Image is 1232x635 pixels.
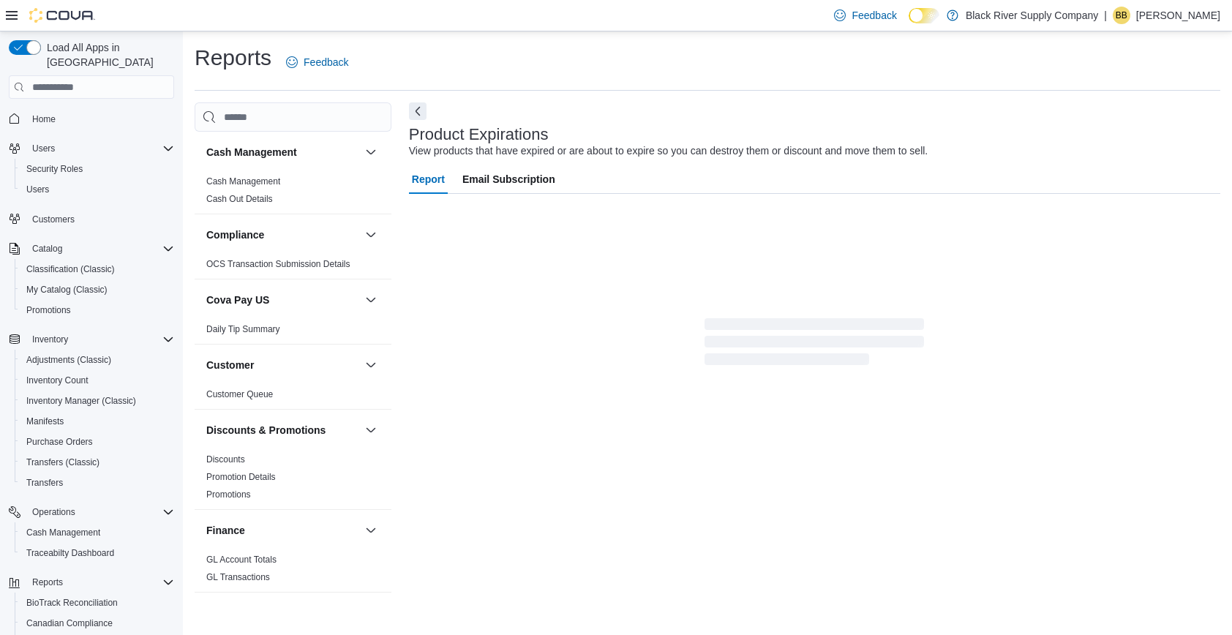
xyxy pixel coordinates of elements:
button: Inventory Manager (Classic) [15,391,180,411]
span: GL Transactions [206,571,270,583]
span: Report [412,165,445,194]
span: Inventory Manager (Classic) [20,392,174,410]
button: Catalog [26,240,68,258]
span: Cash Management [20,524,174,541]
h3: Inventory [206,606,252,620]
span: Inventory Manager (Classic) [26,395,136,407]
a: GL Account Totals [206,555,277,565]
div: Compliance [195,255,391,279]
button: Classification (Classic) [15,259,180,279]
button: Cash Management [15,522,180,543]
span: Manifests [26,416,64,427]
a: Cash Management [20,524,106,541]
a: Cash Out Details [206,194,273,204]
div: Discounts & Promotions [195,451,391,509]
a: Daily Tip Summary [206,324,280,334]
span: BB [1116,7,1127,24]
h3: Compliance [206,228,264,242]
button: Finance [206,523,359,538]
span: Reports [26,574,174,591]
button: Catalog [3,238,180,259]
a: My Catalog (Classic) [20,281,113,298]
a: BioTrack Reconciliation [20,594,124,612]
a: OCS Transaction Submission Details [206,259,350,269]
img: Cova [29,8,95,23]
span: Home [32,113,56,125]
span: Dark Mode [909,23,909,24]
div: Cova Pay US [195,320,391,344]
button: Purchase Orders [15,432,180,452]
button: Reports [26,574,69,591]
button: Promotions [15,300,180,320]
div: Finance [195,551,391,592]
div: View products that have expired or are about to expire so you can destroy them or discount and mo... [409,143,928,159]
h3: Cash Management [206,145,297,159]
a: Traceabilty Dashboard [20,544,120,562]
span: Users [20,181,174,198]
span: Classification (Classic) [26,263,115,275]
span: Feedback [852,8,896,23]
button: BioTrack Reconciliation [15,593,180,613]
button: Traceabilty Dashboard [15,543,180,563]
button: Security Roles [15,159,180,179]
span: Security Roles [26,163,83,175]
span: Home [26,109,174,127]
button: Customer [362,356,380,374]
p: Black River Supply Company [966,7,1098,24]
span: Inventory [32,334,68,345]
button: Discounts & Promotions [206,423,359,437]
button: Users [3,138,180,159]
button: Compliance [362,226,380,244]
span: Canadian Compliance [26,617,113,629]
span: Loading [705,321,924,368]
a: Security Roles [20,160,89,178]
span: My Catalog (Classic) [20,281,174,298]
button: Users [26,140,61,157]
h3: Finance [206,523,245,538]
span: Purchase Orders [26,436,93,448]
h1: Reports [195,43,271,72]
button: Transfers (Classic) [15,452,180,473]
a: Promotion Details [206,472,276,482]
span: Inventory [26,331,174,348]
span: Customers [26,210,174,228]
h3: Discounts & Promotions [206,423,326,437]
a: Inventory Manager (Classic) [20,392,142,410]
p: | [1104,7,1107,24]
span: BioTrack Reconciliation [20,594,174,612]
span: Operations [32,506,75,518]
button: Next [409,102,427,120]
span: Transfers [26,477,63,489]
span: Users [26,140,174,157]
div: Customer [195,386,391,409]
button: Transfers [15,473,180,493]
span: Purchase Orders [20,433,174,451]
button: Inventory Count [15,370,180,391]
span: Users [26,184,49,195]
a: Customers [26,211,80,228]
span: Transfers (Classic) [26,456,99,468]
div: Brandon Blount [1113,7,1130,24]
a: Adjustments (Classic) [20,351,117,369]
a: Transfers (Classic) [20,454,105,471]
button: Finance [362,522,380,539]
h3: Customer [206,358,254,372]
p: [PERSON_NAME] [1136,7,1220,24]
a: Canadian Compliance [20,615,119,632]
span: Users [32,143,55,154]
span: Adjustments (Classic) [20,351,174,369]
h3: Product Expirations [409,126,549,143]
button: Compliance [206,228,359,242]
span: Feedback [304,55,348,69]
a: Customer Queue [206,389,273,399]
span: Classification (Classic) [20,260,174,278]
button: Inventory [3,329,180,350]
a: GL Transactions [206,572,270,582]
span: Traceabilty Dashboard [20,544,174,562]
a: Promotions [20,301,77,319]
span: Cash Management [26,527,100,538]
span: Reports [32,576,63,588]
a: Classification (Classic) [20,260,121,278]
a: Feedback [828,1,902,30]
